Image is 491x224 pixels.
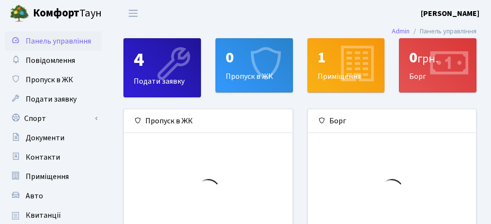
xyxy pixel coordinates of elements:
button: Переключити навігацію [121,5,145,21]
a: 1Приміщення [307,38,385,92]
div: Подати заявку [124,39,200,97]
div: 4 [134,48,191,72]
span: Повідомлення [26,55,75,66]
a: Контакти [5,148,102,167]
nav: breadcrumb [377,21,491,42]
span: Панель управління [26,36,91,46]
div: Пропуск в ЖК [216,39,292,92]
a: Подати заявку [5,90,102,109]
img: logo.png [10,4,29,23]
a: Повідомлення [5,51,102,70]
span: Подати заявку [26,94,77,105]
li: Панель управління [410,26,476,37]
a: Спорт [5,109,102,128]
b: Комфорт [33,5,79,21]
div: Борг [308,109,476,133]
span: Авто [26,191,43,201]
a: 4Подати заявку [123,38,201,97]
span: Квитанції [26,210,61,221]
div: Борг [399,39,476,92]
a: Документи [5,128,102,148]
div: Приміщення [308,39,384,92]
span: грн. [417,50,438,67]
div: 0 [409,48,466,67]
a: Панель управління [5,31,102,51]
div: 0 [226,48,283,67]
a: [PERSON_NAME] [421,8,479,19]
span: Приміщення [26,171,69,182]
a: Пропуск в ЖК [5,70,102,90]
div: 1 [318,48,375,67]
span: Контакти [26,152,60,163]
div: Пропуск в ЖК [124,109,292,133]
span: Пропуск в ЖК [26,75,73,85]
a: 0Пропуск в ЖК [215,38,293,92]
a: Приміщення [5,167,102,186]
span: Документи [26,133,64,143]
a: Авто [5,186,102,206]
a: Admin [392,26,410,36]
span: Таун [33,5,102,22]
